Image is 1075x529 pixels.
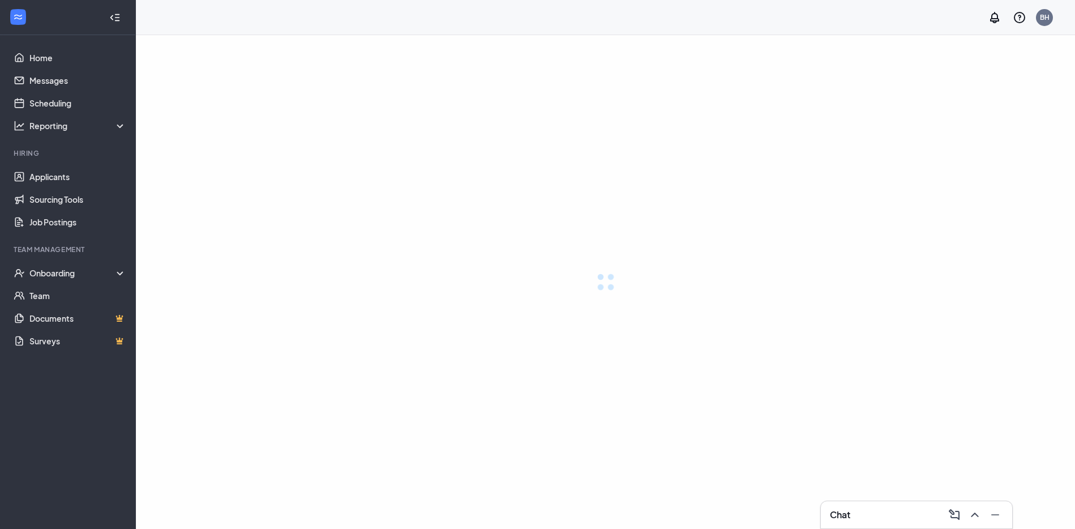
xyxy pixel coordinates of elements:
[29,284,126,307] a: Team
[29,120,127,131] div: Reporting
[29,267,127,279] div: Onboarding
[830,509,850,521] h3: Chat
[1040,12,1050,22] div: BH
[985,506,1003,524] button: Minimize
[109,12,121,23] svg: Collapse
[948,508,961,522] svg: ComposeMessage
[988,11,1001,24] svg: Notifications
[12,11,24,23] svg: WorkstreamLogo
[29,188,126,211] a: Sourcing Tools
[14,267,25,279] svg: UserCheck
[29,92,126,114] a: Scheduling
[965,506,983,524] button: ChevronUp
[29,307,126,330] a: DocumentsCrown
[944,506,962,524] button: ComposeMessage
[14,120,25,131] svg: Analysis
[29,69,126,92] a: Messages
[968,508,982,522] svg: ChevronUp
[1013,11,1026,24] svg: QuestionInfo
[988,508,1002,522] svg: Minimize
[29,165,126,188] a: Applicants
[29,211,126,233] a: Job Postings
[29,330,126,352] a: SurveysCrown
[14,148,124,158] div: Hiring
[14,245,124,254] div: Team Management
[29,46,126,69] a: Home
